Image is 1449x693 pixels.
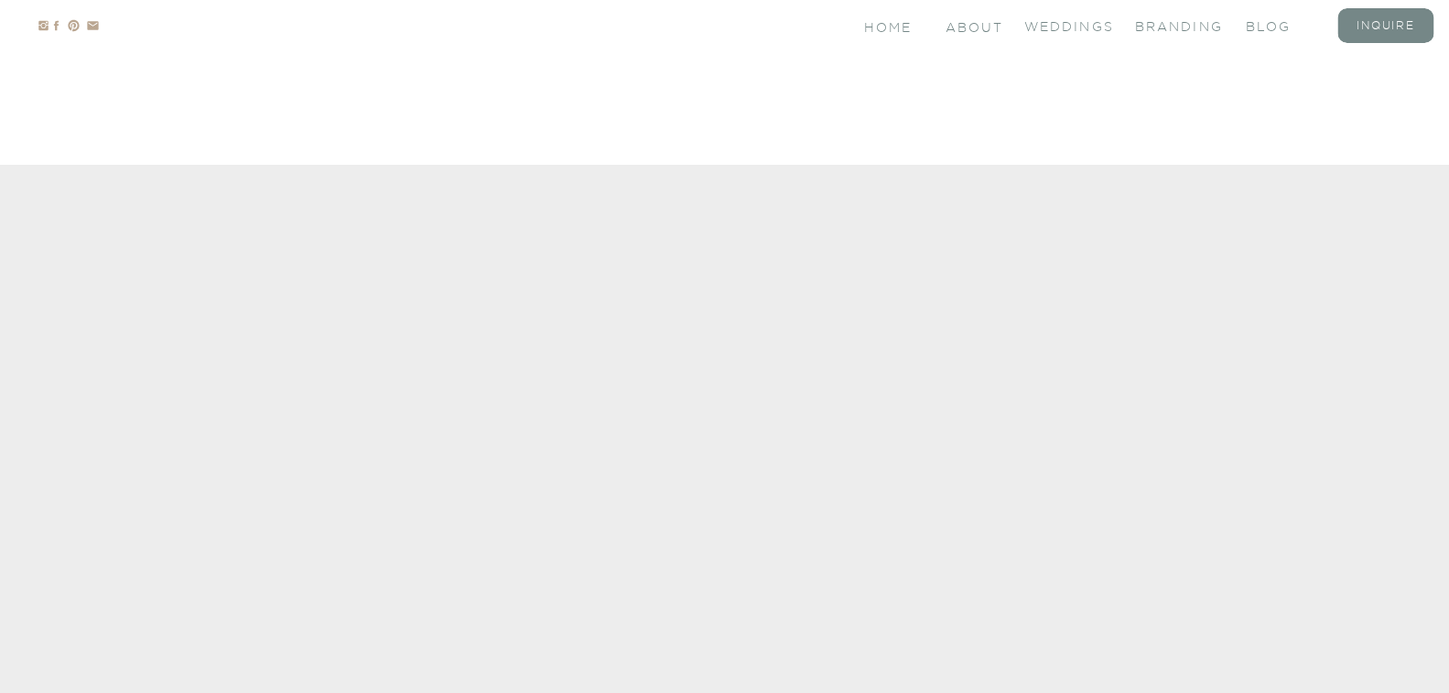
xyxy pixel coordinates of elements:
[946,18,1000,34] a: About
[864,18,914,34] a: Home
[1349,17,1422,33] a: inquire
[1024,17,1098,33] a: Weddings
[1135,17,1208,33] a: branding
[1246,17,1319,33] a: blog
